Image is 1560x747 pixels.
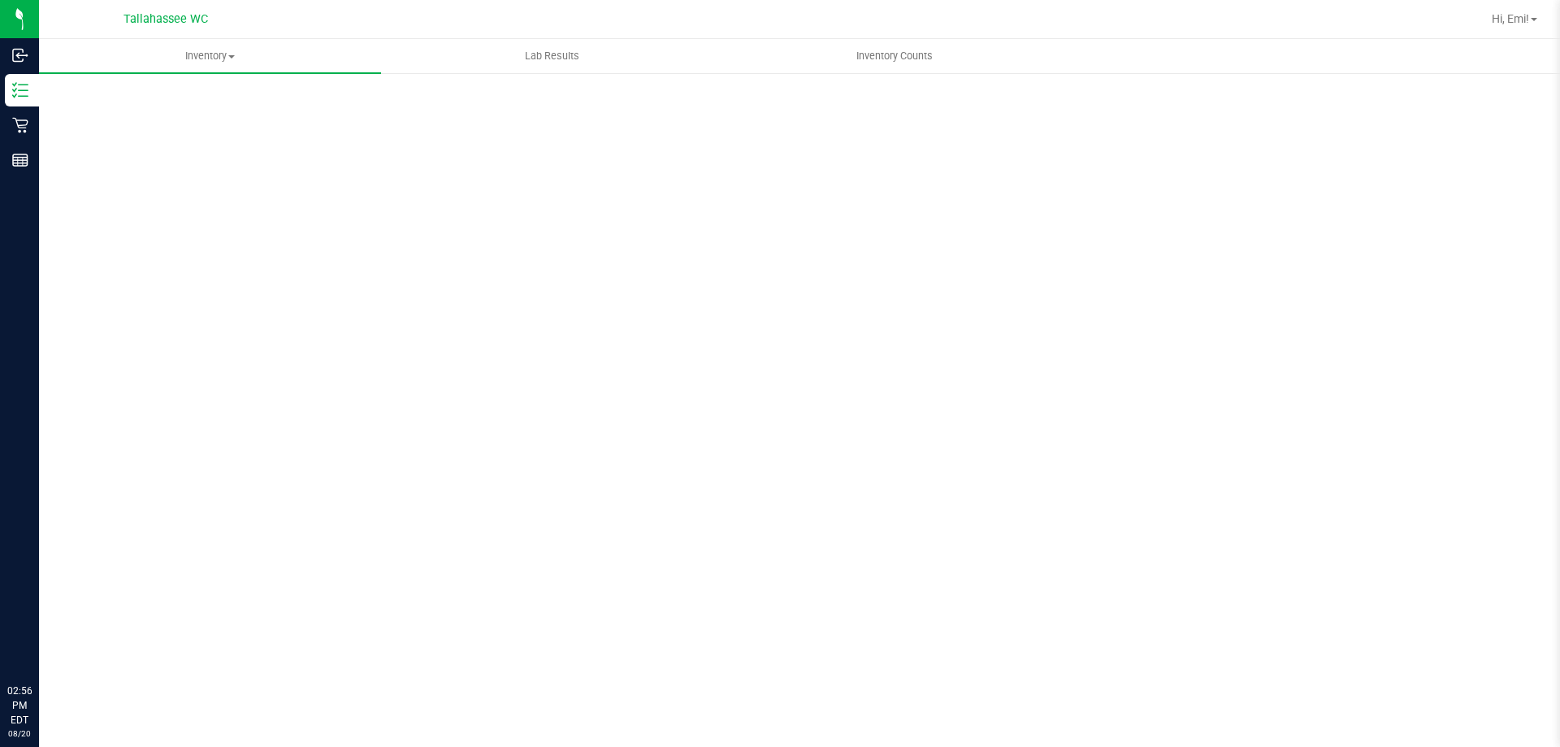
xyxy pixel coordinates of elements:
inline-svg: Reports [12,152,28,168]
inline-svg: Inbound [12,47,28,63]
span: Inventory [39,49,381,63]
inline-svg: Retail [12,117,28,133]
a: Lab Results [381,39,723,73]
p: 08/20 [7,727,32,740]
span: Tallahassee WC [123,12,208,26]
a: Inventory Counts [723,39,1065,73]
inline-svg: Inventory [12,82,28,98]
p: 02:56 PM EDT [7,684,32,727]
span: Inventory Counts [834,49,955,63]
a: Inventory [39,39,381,73]
span: Lab Results [503,49,601,63]
span: Hi, Emi! [1492,12,1529,25]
